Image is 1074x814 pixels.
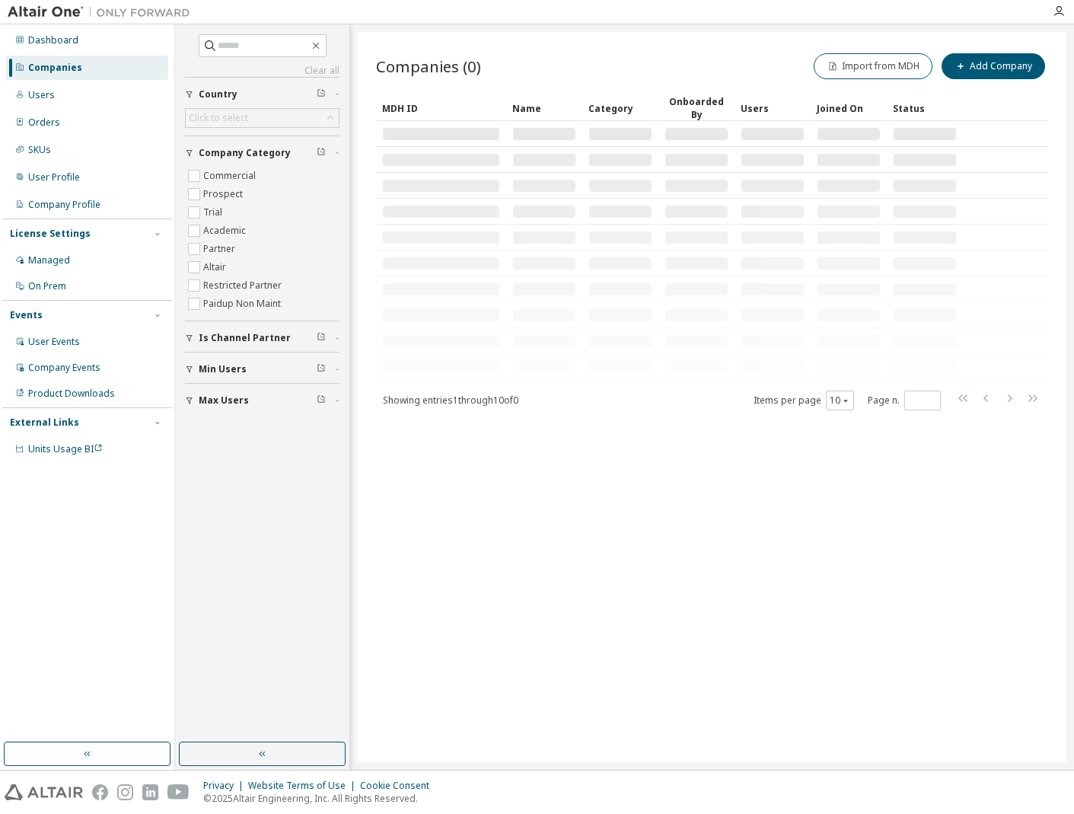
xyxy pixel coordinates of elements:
span: Clear filter [317,394,326,407]
label: Academic [203,222,249,240]
p: © 2025 Altair Engineering, Inc. All Rights Reserved. [203,792,438,805]
div: License Settings [10,228,91,240]
img: altair_logo.svg [5,784,83,800]
img: facebook.svg [92,784,108,800]
div: Website Terms of Use [248,780,360,792]
span: Companies (0) [376,56,481,77]
img: instagram.svg [117,784,133,800]
span: Max Users [199,394,249,407]
button: Country [185,78,339,111]
span: Clear filter [317,363,326,375]
div: Dashboard [28,34,78,46]
label: Paidup Non Maint [203,295,284,313]
img: linkedin.svg [142,784,158,800]
label: Trial [203,203,225,222]
label: Commercial [203,167,259,185]
span: Items per page [754,391,854,410]
div: Name [512,96,576,120]
span: Clear filter [317,88,326,101]
button: Add Company [942,53,1045,79]
button: Is Channel Partner [185,321,339,355]
div: On Prem [28,280,66,292]
div: Company Profile [28,199,100,211]
span: Clear filter [317,332,326,344]
span: Is Channel Partner [199,332,291,344]
button: Import from MDH [814,53,932,79]
div: Click to select [189,112,248,124]
label: Partner [203,240,238,258]
div: Companies [28,62,82,74]
span: Company Category [199,147,291,159]
img: Altair One [8,5,198,20]
div: User Events [28,336,80,348]
label: Altair [203,258,229,276]
div: Category [588,96,652,120]
div: Company Events [28,362,100,374]
div: Events [10,309,43,321]
div: Privacy [203,780,248,792]
label: Prospect [203,185,246,203]
span: Units Usage BI [28,442,103,455]
div: User Profile [28,171,80,184]
span: Country [199,88,237,101]
div: Orders [28,117,60,129]
span: Clear filter [317,147,326,159]
span: Page n. [868,391,941,410]
label: Restricted Partner [203,276,285,295]
div: MDH ID [382,96,500,120]
button: Max Users [185,384,339,417]
a: Clear all [185,65,339,77]
button: Min Users [185,353,339,386]
div: Users [741,96,805,120]
div: Managed [28,254,70,267]
div: Cookie Consent [360,780,438,792]
div: External Links [10,417,79,429]
button: 10 [830,394,850,407]
div: Onboarded By [664,95,728,121]
div: SKUs [28,144,51,156]
div: Joined On [817,96,881,120]
span: Min Users [199,363,247,375]
button: Company Category [185,136,339,170]
div: Status [893,96,957,120]
div: Users [28,89,55,101]
div: Click to select [186,109,339,127]
div: Product Downloads [28,388,115,400]
img: youtube.svg [167,784,190,800]
span: Showing entries 1 through 10 of 0 [383,394,518,407]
